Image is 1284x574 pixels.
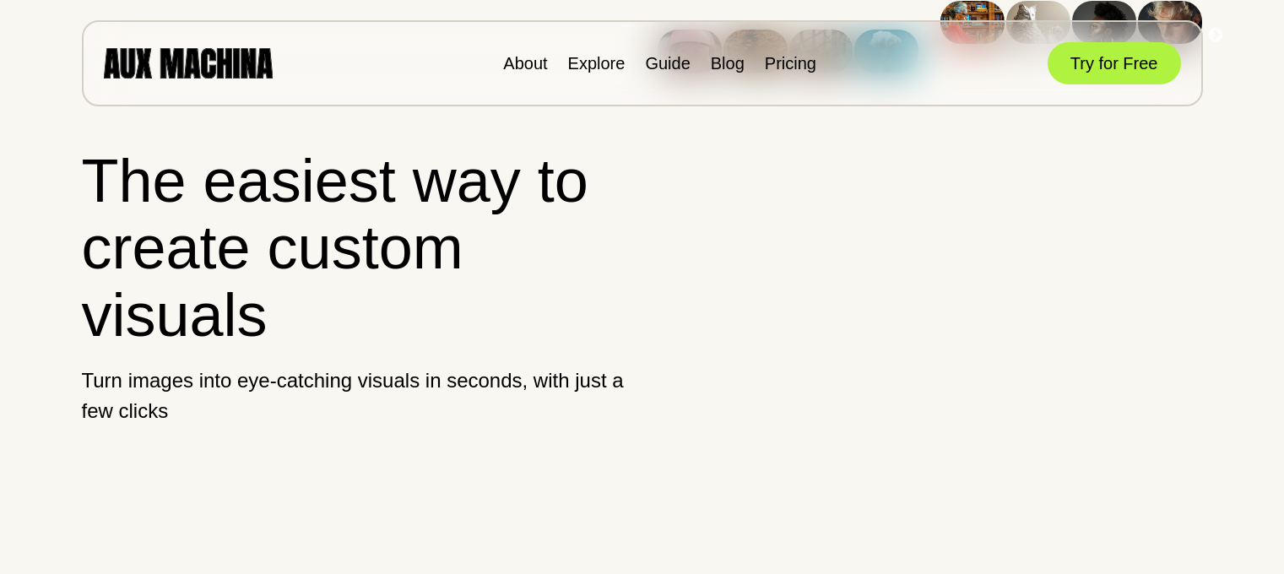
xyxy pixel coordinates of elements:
button: Try for Free [1048,42,1181,84]
a: Explore [568,54,626,73]
img: AUX MACHINA [104,48,273,78]
a: Pricing [765,54,816,73]
a: Guide [645,54,690,73]
h1: The easiest way to create custom visuals [82,148,628,349]
p: Turn images into eye-catching visuals in seconds, with just a few clicks [82,366,628,426]
a: Blog [711,54,745,73]
a: About [503,54,547,73]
